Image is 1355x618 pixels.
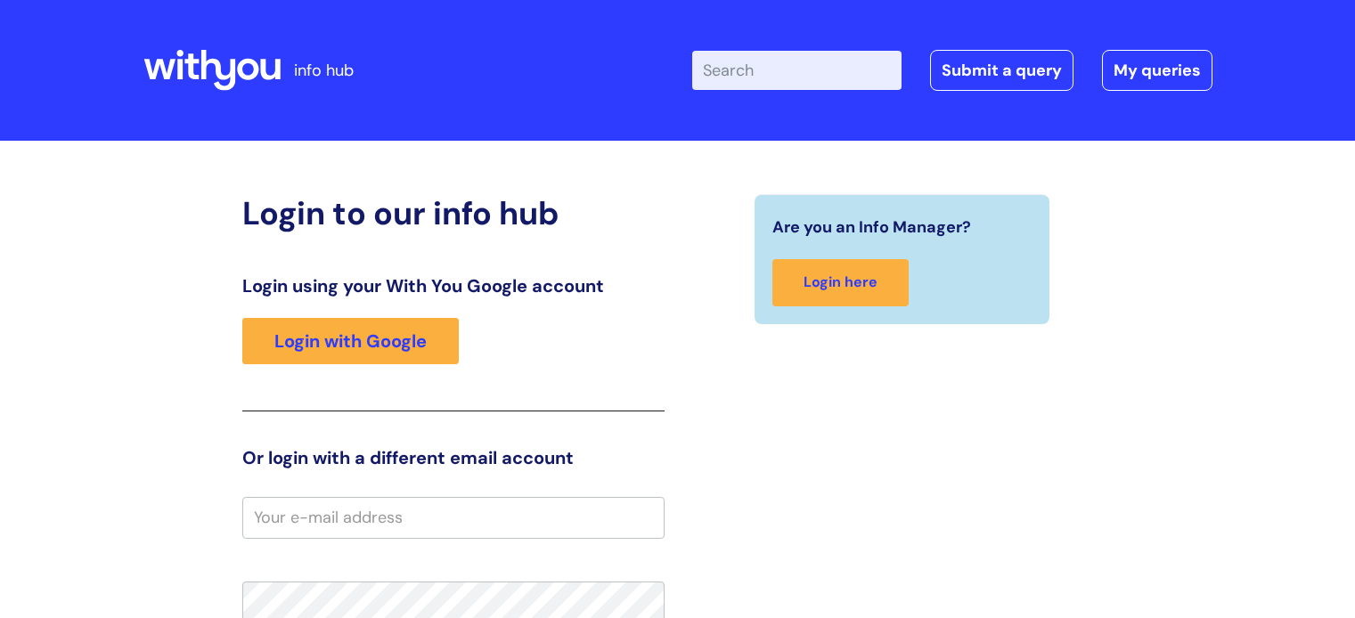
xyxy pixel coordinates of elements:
[242,497,665,538] input: Your e-mail address
[692,51,902,90] input: Search
[242,318,459,364] a: Login with Google
[294,56,354,85] p: info hub
[772,213,971,241] span: Are you an Info Manager?
[772,259,909,306] a: Login here
[242,194,665,232] h2: Login to our info hub
[1102,50,1212,91] a: My queries
[242,275,665,297] h3: Login using your With You Google account
[930,50,1073,91] a: Submit a query
[242,447,665,468] h3: Or login with a different email account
